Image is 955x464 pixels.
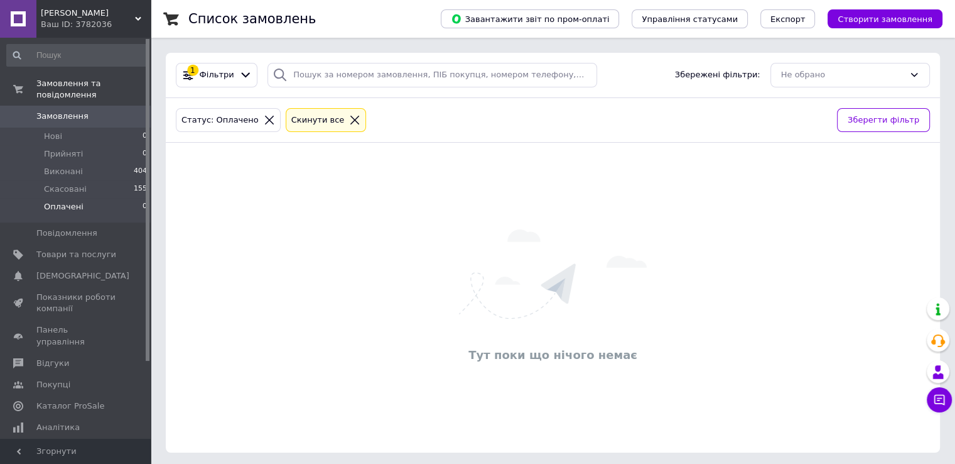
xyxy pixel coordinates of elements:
[36,249,116,260] span: Товари та послуги
[36,228,97,239] span: Повідомлення
[134,166,147,177] span: 404
[44,184,87,195] span: Скасовані
[6,44,148,67] input: Пошук
[36,270,129,282] span: [DEMOGRAPHIC_DATA]
[143,201,147,213] span: 0
[632,9,748,28] button: Управління статусами
[188,11,316,26] h1: Список замовлень
[143,148,147,160] span: 0
[828,9,942,28] button: Створити замовлення
[44,148,83,160] span: Прийняті
[44,201,84,213] span: Оплачені
[781,69,904,82] div: Не обрано
[36,111,89,122] span: Замовлення
[134,184,147,195] span: 155
[44,131,62,142] span: Нові
[44,166,83,177] span: Виконані
[36,400,104,412] span: Каталог ProSale
[441,9,619,28] button: Завантажити звіт по пром-оплаті
[36,292,116,314] span: Показники роботи компанії
[36,358,69,369] span: Відгуки
[36,78,151,101] span: Замовлення та повідомлення
[172,347,934,363] div: Тут поки що нічого немає
[143,131,147,142] span: 0
[838,14,932,24] span: Створити замовлення
[267,63,597,87] input: Пошук за номером замовлення, ПІБ покупця, номером телефону, Email, номером накладної
[41,19,151,30] div: Ваш ID: 3782036
[848,114,919,127] span: Зберегти фільтр
[760,9,816,28] button: Експорт
[36,422,80,433] span: Аналітика
[927,387,952,412] button: Чат з покупцем
[770,14,806,24] span: Експорт
[36,324,116,347] span: Панель управління
[36,379,70,390] span: Покупці
[675,69,760,81] span: Збережені фільтри:
[179,114,261,127] div: Статус: Оплачено
[451,13,609,25] span: Завантажити звіт по пром-оплаті
[815,14,942,23] a: Створити замовлення
[41,8,135,19] span: MARCO DECOR
[187,65,198,76] div: 1
[837,108,930,133] button: Зберегти фільтр
[642,14,738,24] span: Управління статусами
[200,69,234,81] span: Фільтри
[289,114,347,127] div: Cкинути все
